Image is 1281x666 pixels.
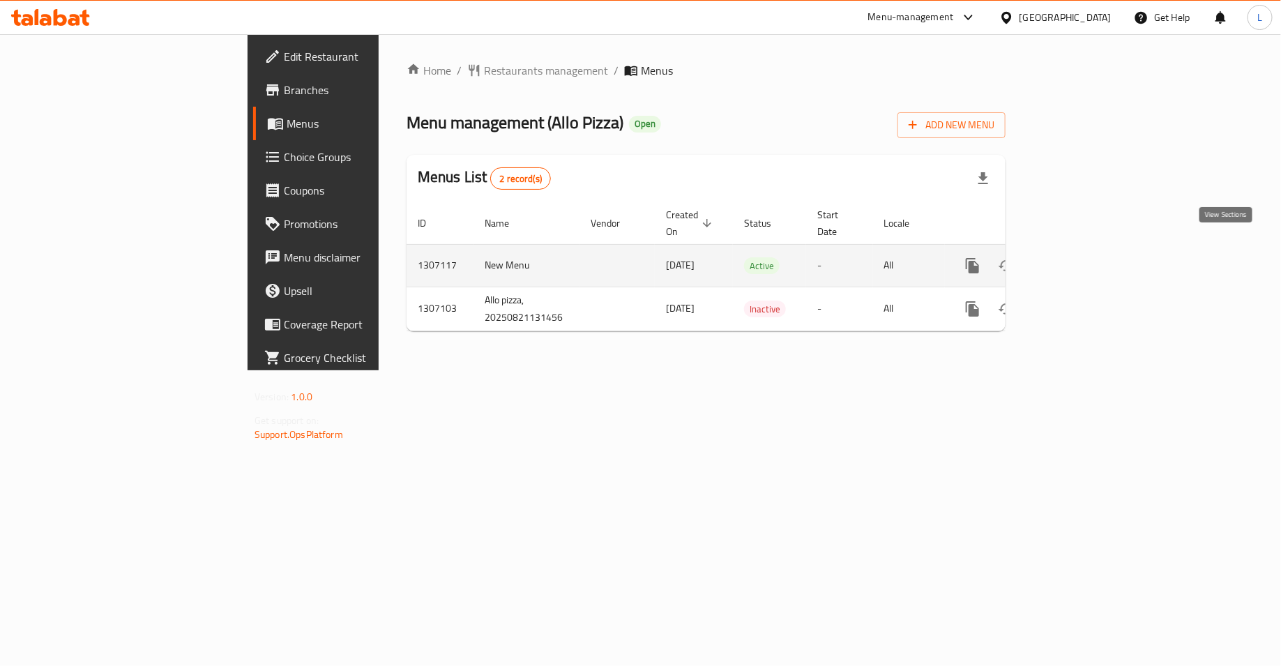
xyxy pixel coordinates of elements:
[485,215,527,232] span: Name
[473,287,579,331] td: Allo pizza, 20250821131456
[253,73,462,107] a: Branches
[253,140,462,174] a: Choice Groups
[284,82,450,98] span: Branches
[1020,10,1112,25] div: [GEOGRAPHIC_DATA]
[407,202,1101,331] table: enhanced table
[945,202,1101,245] th: Actions
[284,249,450,266] span: Menu disclaimer
[284,182,450,199] span: Coupons
[253,241,462,274] a: Menu disclaimer
[967,162,1000,195] div: Export file
[666,256,695,274] span: [DATE]
[253,207,462,241] a: Promotions
[909,116,994,134] span: Add New Menu
[629,118,661,130] span: Open
[407,107,623,138] span: Menu management ( Allo Pizza )
[253,107,462,140] a: Menus
[284,215,450,232] span: Promotions
[956,292,990,326] button: more
[956,249,990,282] button: more
[253,40,462,73] a: Edit Restaurant
[418,215,444,232] span: ID
[744,257,780,274] div: Active
[473,244,579,287] td: New Menu
[484,62,608,79] span: Restaurants management
[868,9,954,26] div: Menu-management
[873,244,945,287] td: All
[287,115,450,132] span: Menus
[744,301,786,317] span: Inactive
[418,167,551,190] h2: Menus List
[490,167,551,190] div: Total records count
[284,316,450,333] span: Coverage Report
[897,112,1006,138] button: Add New Menu
[255,411,319,430] span: Get support on:
[806,287,873,331] td: -
[744,215,789,232] span: Status
[806,244,873,287] td: -
[467,62,608,79] a: Restaurants management
[284,149,450,165] span: Choice Groups
[407,62,1006,79] nav: breadcrumb
[253,274,462,308] a: Upsell
[873,287,945,331] td: All
[284,282,450,299] span: Upsell
[666,206,716,240] span: Created On
[284,349,450,366] span: Grocery Checklist
[884,215,928,232] span: Locale
[990,249,1023,282] button: Change Status
[291,388,312,406] span: 1.0.0
[253,308,462,341] a: Coverage Report
[817,206,856,240] span: Start Date
[641,62,673,79] span: Menus
[1257,10,1262,25] span: L
[255,425,343,444] a: Support.OpsPlatform
[284,48,450,65] span: Edit Restaurant
[591,215,638,232] span: Vendor
[629,116,661,133] div: Open
[491,172,550,186] span: 2 record(s)
[255,388,289,406] span: Version:
[253,341,462,374] a: Grocery Checklist
[614,62,619,79] li: /
[990,292,1023,326] button: Change Status
[666,299,695,317] span: [DATE]
[253,174,462,207] a: Coupons
[744,258,780,274] span: Active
